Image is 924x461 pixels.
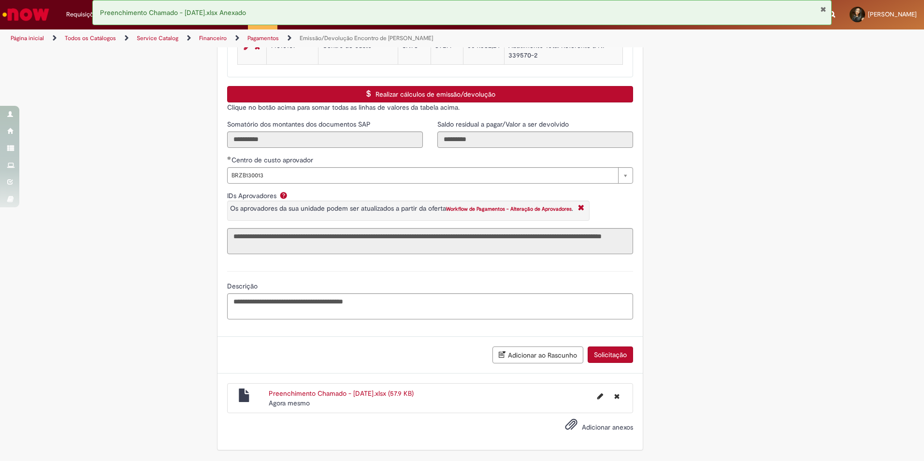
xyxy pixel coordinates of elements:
[446,206,572,212] a: Workflow de Pagamentos - Alteração de Aprovadores
[269,399,310,407] time: 27/08/2025 17:34:53
[437,119,571,129] label: Somente leitura - Saldo residual a pagar/Valor a ser devolvido
[588,346,633,363] button: Solicitação
[592,389,609,404] button: Editar nome de arquivo Preenchimento Chamado - Ago2025.xlsx
[582,423,633,432] span: Adicionar anexos
[231,168,613,183] span: BRZB130013
[576,203,587,214] i: Fechar More information Por question_aprovadores
[463,37,504,64] td: 554.682,24
[227,228,633,254] textarea: IDs Aprovadores
[199,34,227,42] a: Financeiro
[563,416,580,438] button: Adicionar anexos
[100,8,246,17] span: Preenchimento Chamado - [DATE].xlsx Anexado
[242,41,252,53] a: Editar Linha 1
[269,389,414,398] a: Preenchimento Chamado - [DATE].xlsx (57.9 KB)
[318,37,398,64] td: Centro de custo
[7,29,609,47] ul: Trilhas de página
[266,37,318,64] td: 71010107
[227,131,423,148] input: Somatório dos montantes dos documentos SAP
[492,346,583,363] button: Adicionar ao Rascunho
[227,191,590,226] label: Somente leitura - IDs Aprovadores
[398,37,431,64] td: SN73
[437,120,571,129] span: Somente leitura - Saldo residual a pagar/Valor a ser devolvido
[446,206,573,212] strong: .
[227,293,633,319] textarea: Descrição
[608,389,625,404] button: Excluir Preenchimento Chamado - Ago2025.xlsx
[137,34,178,42] a: Service Catalog
[1,5,51,24] img: ServiceNow
[231,156,315,164] span: Centro de custo aprovador
[227,282,260,290] span: Descrição
[227,156,231,160] span: Obrigatório Preenchido
[227,191,278,200] span: Somente leitura - IDs Aprovadores
[868,10,917,18] span: [PERSON_NAME]
[252,41,262,53] a: Remover linha 1
[820,5,826,13] button: Fechar Notificação
[227,119,373,129] label: Somente leitura - Somatório dos montantes dos documentos SAP
[300,34,433,42] a: Emissão/Devolução Encontro de [PERSON_NAME]
[65,34,116,42] a: Todos os Catálogos
[504,37,622,64] td: Abatimento Total Referente à NF 339570-2
[227,86,633,102] button: Realizar cálculos de emissão/devolução
[269,399,310,407] span: Agora mesmo
[227,102,633,112] p: Clique no botão acima para somar todas as linhas de valores da tabela acima.
[431,37,463,64] td: 89277
[437,131,633,148] input: Saldo residual a pagar/Valor a ser devolvido
[227,120,373,129] span: Somente leitura - Somatório dos montantes dos documentos SAP
[11,34,44,42] a: Página inicial
[278,191,289,199] span: Ajuda para IDs Aprovadores
[247,34,279,42] a: Pagamentos
[66,10,100,19] span: Requisições
[230,203,573,213] p: Os aprovadores da sua unidade podem ser atualizados a partir da oferta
